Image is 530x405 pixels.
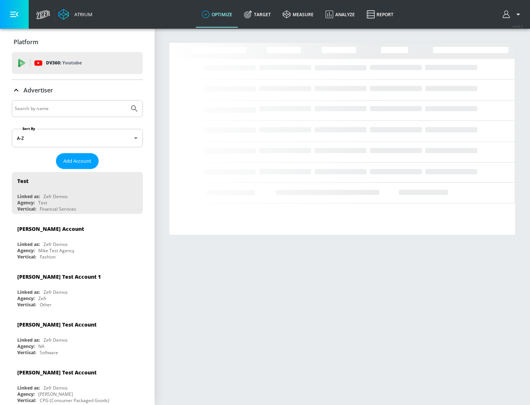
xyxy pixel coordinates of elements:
[17,225,84,232] div: [PERSON_NAME] Account
[17,321,96,328] div: [PERSON_NAME] Test Account
[40,397,109,404] div: CPG (Consumer Packaged Goods)
[17,337,40,343] div: Linked as:
[21,126,37,131] label: Sort By
[43,193,68,200] div: Zefr Demos
[12,268,143,310] div: [PERSON_NAME] Test Account 1Linked as:Zefr DemosAgency:ZefrVertical:Other
[17,254,36,260] div: Vertical:
[17,177,28,184] div: Test
[512,24,523,28] span: v 4.25.2
[17,289,40,295] div: Linked as:
[12,80,143,101] div: Advertiser
[12,32,143,52] div: Platform
[17,397,36,404] div: Vertical:
[12,220,143,262] div: [PERSON_NAME] AccountLinked as:Zefr DemosAgency:Mike Test AgencyVertical:Fashion
[277,1,319,28] a: measure
[17,247,35,254] div: Agency:
[38,343,45,349] div: NA
[17,369,96,376] div: [PERSON_NAME] Test Account
[14,38,38,46] p: Platform
[17,193,40,200] div: Linked as:
[71,11,92,18] div: Atrium
[38,247,74,254] div: Mike Test Agency
[12,172,143,214] div: TestLinked as:Zefr DemosAgency:TestVertical:Financial Services
[12,129,143,147] div: A-Z
[238,1,277,28] a: Target
[17,273,101,280] div: [PERSON_NAME] Test Account 1
[46,59,82,67] p: DV360:
[17,200,35,206] div: Agency:
[319,1,361,28] a: Analyze
[40,254,56,260] div: Fashion
[40,206,76,212] div: Financial Services
[62,59,82,67] p: Youtube
[43,337,68,343] div: Zefr Demos
[17,343,35,349] div: Agency:
[38,200,47,206] div: Test
[196,1,238,28] a: optimize
[361,1,399,28] a: Report
[12,316,143,358] div: [PERSON_NAME] Test AccountLinked as:Zefr DemosAgency:NAVertical:Software
[17,302,36,308] div: Vertical:
[38,295,47,302] div: Zefr
[38,391,73,397] div: [PERSON_NAME]
[43,241,68,247] div: Zefr Demos
[17,295,35,302] div: Agency:
[56,153,99,169] button: Add Account
[40,349,58,356] div: Software
[58,9,92,20] a: Atrium
[63,157,91,165] span: Add Account
[15,104,126,113] input: Search by name
[12,52,143,74] div: DV360: Youtube
[43,385,68,391] div: Zefr Demos
[40,302,52,308] div: Other
[17,349,36,356] div: Vertical:
[24,86,53,94] p: Advertiser
[17,391,35,397] div: Agency:
[43,289,68,295] div: Zefr Demos
[17,206,36,212] div: Vertical:
[17,241,40,247] div: Linked as:
[17,385,40,391] div: Linked as:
